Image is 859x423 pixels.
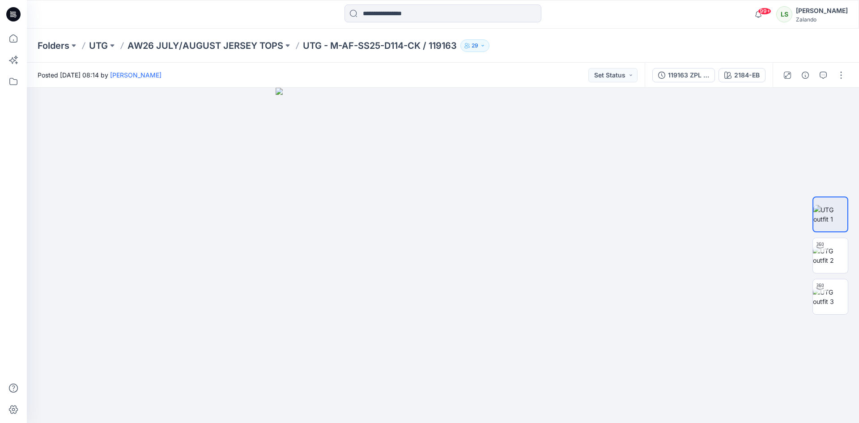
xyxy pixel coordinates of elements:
a: Folders [38,39,69,52]
img: eyJhbGciOiJIUzI1NiIsImtpZCI6IjAiLCJzbHQiOiJzZXMiLCJ0eXAiOiJKV1QifQ.eyJkYXRhIjp7InR5cGUiOiJzdG9yYW... [276,88,611,423]
img: UTG outfit 3 [813,287,848,306]
div: Zalando [796,16,848,23]
img: UTG outfit 1 [813,205,847,224]
span: Posted [DATE] 08:14 by [38,70,162,80]
div: [PERSON_NAME] [796,5,848,16]
span: 99+ [758,8,771,15]
p: 29 [472,41,478,51]
img: UTG outfit 2 [813,246,848,265]
p: UTG - M-AF-SS25-D114-CK / 119163 [303,39,457,52]
button: Details [798,68,812,82]
div: 119163 ZPL DEV [668,70,709,80]
button: 2184-EB [719,68,765,82]
button: 119163 ZPL DEV [652,68,715,82]
button: 29 [460,39,489,52]
div: 2184-EB [734,70,760,80]
a: AW26 JULY/AUGUST JERSEY TOPS [128,39,283,52]
a: [PERSON_NAME] [110,71,162,79]
div: LS [776,6,792,22]
a: UTG [89,39,108,52]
